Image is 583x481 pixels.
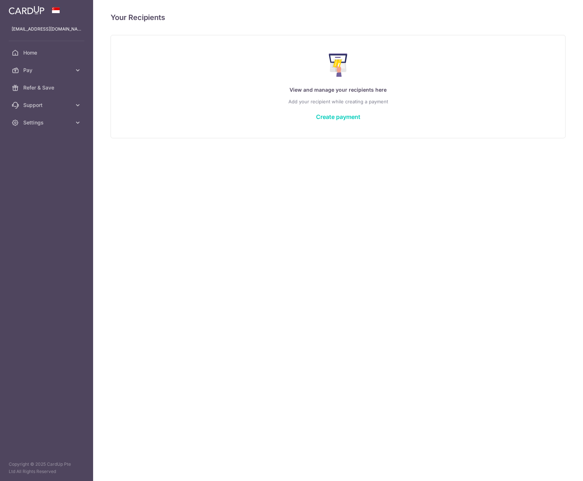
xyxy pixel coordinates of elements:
[23,49,71,56] span: Home
[125,86,551,94] p: View and manage your recipients here
[329,53,347,77] img: Make Payment
[12,25,81,33] p: [EMAIL_ADDRESS][DOMAIN_NAME]
[23,84,71,91] span: Refer & Save
[536,459,576,477] iframe: Opens a widget where you can find more information
[23,67,71,74] span: Pay
[23,119,71,126] span: Settings
[9,6,44,15] img: CardUp
[111,12,566,23] h4: Your Recipients
[125,97,551,106] p: Add your recipient while creating a payment
[316,113,360,120] a: Create payment
[23,102,71,109] span: Support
